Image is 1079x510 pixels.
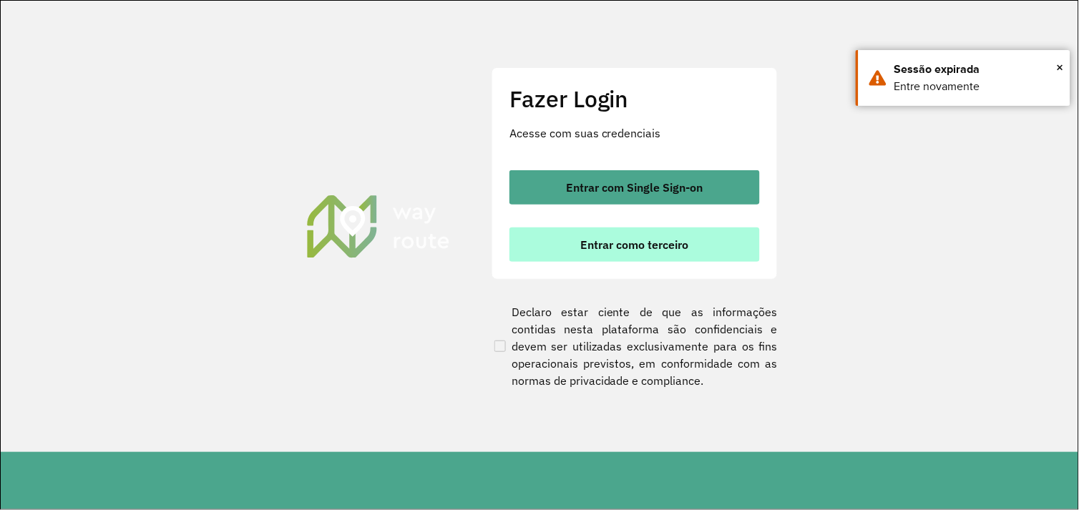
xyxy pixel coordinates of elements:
[509,227,760,262] button: button
[894,61,1060,78] div: Sessão expirada
[1057,57,1064,78] span: ×
[1057,57,1064,78] button: Close
[581,239,689,250] span: Entrar como terceiro
[509,170,760,205] button: button
[567,182,703,193] span: Entrar com Single Sign-on
[305,193,452,259] img: Roteirizador AmbevTech
[509,85,760,112] h2: Fazer Login
[492,303,778,389] label: Declaro estar ciente de que as informações contidas nesta plataforma são confidenciais e devem se...
[894,78,1060,95] div: Entre novamente
[509,124,760,142] p: Acesse com suas credenciais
